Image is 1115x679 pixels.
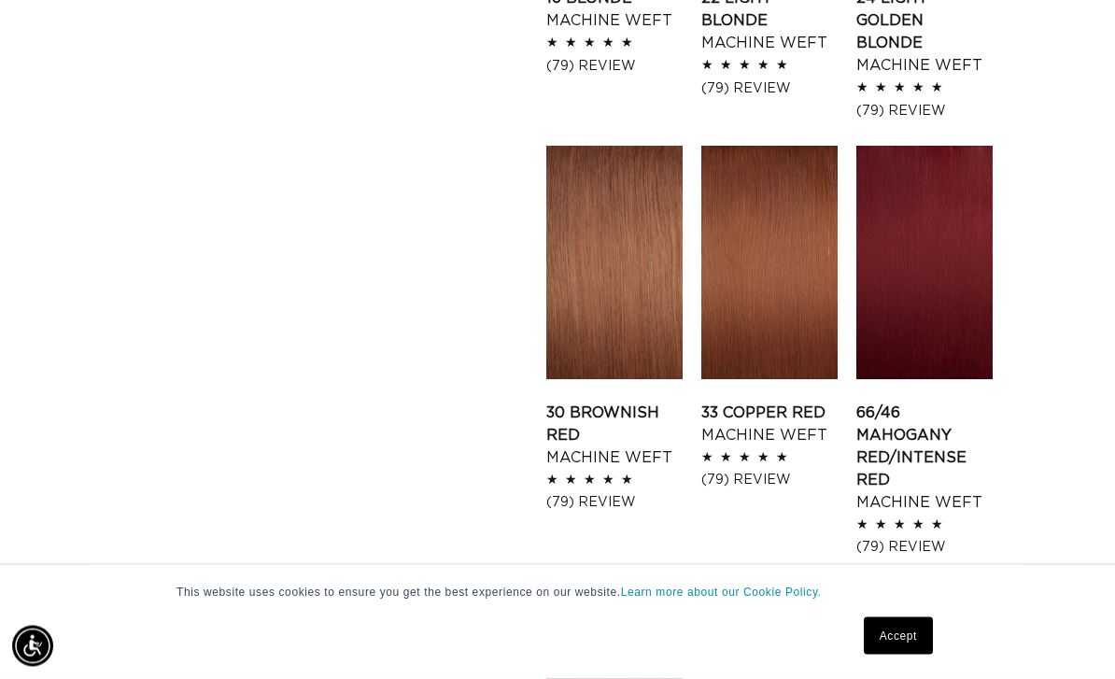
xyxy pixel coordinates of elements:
[176,584,939,601] p: This website uses cookies to ensure you get the best experience on our website.
[856,403,993,515] a: 66/46 Mahogany Red/Intense Red Machine Weft
[12,626,53,667] div: Accessibility Menu
[1022,589,1115,679] iframe: Chat Widget
[864,617,933,655] a: Accept
[701,403,838,447] a: 33 Copper Red Machine Weft
[546,403,683,470] a: 30 Brownish Red Machine Weft
[621,586,822,599] a: Learn more about our Cookie Policy.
